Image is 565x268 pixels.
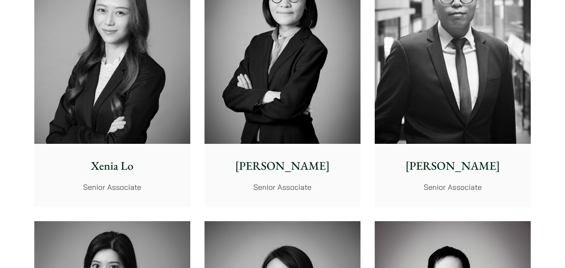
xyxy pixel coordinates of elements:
p: Senior Associate [381,181,524,193]
p: Xenia Lo [41,157,184,175]
p: Senior Associate [41,181,184,193]
p: [PERSON_NAME] [381,157,524,175]
p: Senior Associate [211,181,354,193]
p: [PERSON_NAME] [211,157,354,175]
